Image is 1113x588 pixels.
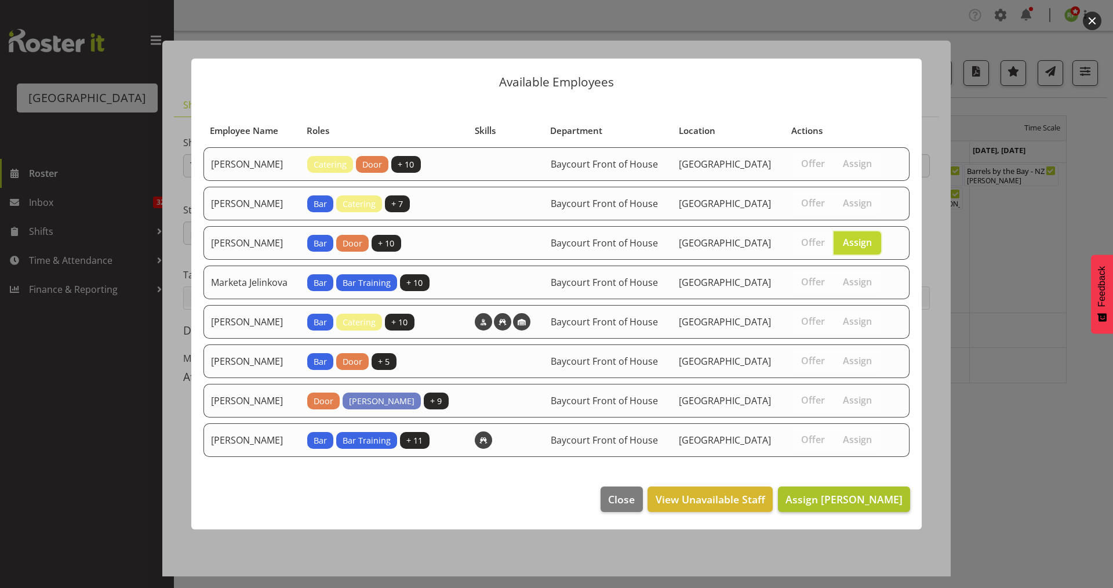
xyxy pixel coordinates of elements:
span: Assign [843,197,872,209]
span: Assign [843,355,872,366]
span: View Unavailable Staff [656,492,765,507]
span: [GEOGRAPHIC_DATA] [679,197,771,210]
span: Baycourt Front of House [551,355,658,368]
span: + 10 [378,237,394,250]
span: Catering [343,198,376,210]
td: Marketa Jelinkova [203,266,300,299]
span: Offer [801,276,825,288]
span: Assign [843,276,872,288]
span: [GEOGRAPHIC_DATA] [679,434,771,447]
p: Available Employees [203,76,910,88]
span: Baycourt Front of House [551,237,658,249]
span: Feedback [1097,266,1107,307]
span: Assign [843,237,872,248]
td: [PERSON_NAME] [203,147,300,181]
span: Assign [PERSON_NAME] [785,492,903,506]
span: Baycourt Front of House [551,276,658,289]
span: Baycourt Front of House [551,434,658,447]
span: Baycourt Front of House [551,315,658,328]
span: Offer [801,158,825,169]
span: Offer [801,197,825,209]
button: View Unavailable Staff [648,487,772,512]
span: Bar Training [343,277,391,289]
span: Bar [314,355,327,368]
span: Roles [307,124,329,137]
span: Department [550,124,602,137]
span: Actions [791,124,823,137]
button: Assign [PERSON_NAME] [778,487,910,512]
span: Door [343,237,362,250]
span: Employee Name [210,124,278,137]
span: Offer [801,355,825,366]
span: Close [608,492,635,507]
span: + 10 [406,277,423,289]
span: Offer [801,394,825,406]
span: Baycourt Front of House [551,394,658,407]
span: Door [362,158,382,171]
td: [PERSON_NAME] [203,384,300,418]
span: Bar [314,316,327,329]
span: [GEOGRAPHIC_DATA] [679,394,771,407]
span: Bar [314,434,327,447]
span: Catering [314,158,347,171]
span: Bar [314,198,327,210]
span: + 10 [398,158,414,171]
span: Offer [801,434,825,445]
span: Assign [843,158,872,169]
span: Catering [343,316,376,329]
span: Skills [475,124,496,137]
span: Bar [314,237,327,250]
span: [GEOGRAPHIC_DATA] [679,315,771,328]
span: Door [343,355,362,368]
span: + 5 [378,355,390,368]
td: [PERSON_NAME] [203,226,300,260]
td: [PERSON_NAME] [203,344,300,378]
span: Location [679,124,715,137]
span: Baycourt Front of House [551,158,658,170]
span: + 7 [391,198,403,210]
span: [GEOGRAPHIC_DATA] [679,276,771,289]
span: Assign [843,434,872,445]
span: Assign [843,394,872,406]
span: Baycourt Front of House [551,197,658,210]
span: [GEOGRAPHIC_DATA] [679,355,771,368]
span: Door [314,395,333,408]
span: [PERSON_NAME] [349,395,414,408]
span: + 10 [391,316,408,329]
span: Bar Training [343,434,391,447]
button: Feedback - Show survey [1091,255,1113,333]
span: Offer [801,315,825,327]
button: Close [601,487,642,512]
td: [PERSON_NAME] [203,187,300,220]
span: + 11 [406,434,423,447]
span: [GEOGRAPHIC_DATA] [679,237,771,249]
span: [GEOGRAPHIC_DATA] [679,158,771,170]
span: + 9 [430,395,442,408]
td: [PERSON_NAME] [203,423,300,457]
td: [PERSON_NAME] [203,305,300,339]
span: Bar [314,277,327,289]
span: Assign [843,315,872,327]
span: Offer [801,237,825,248]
